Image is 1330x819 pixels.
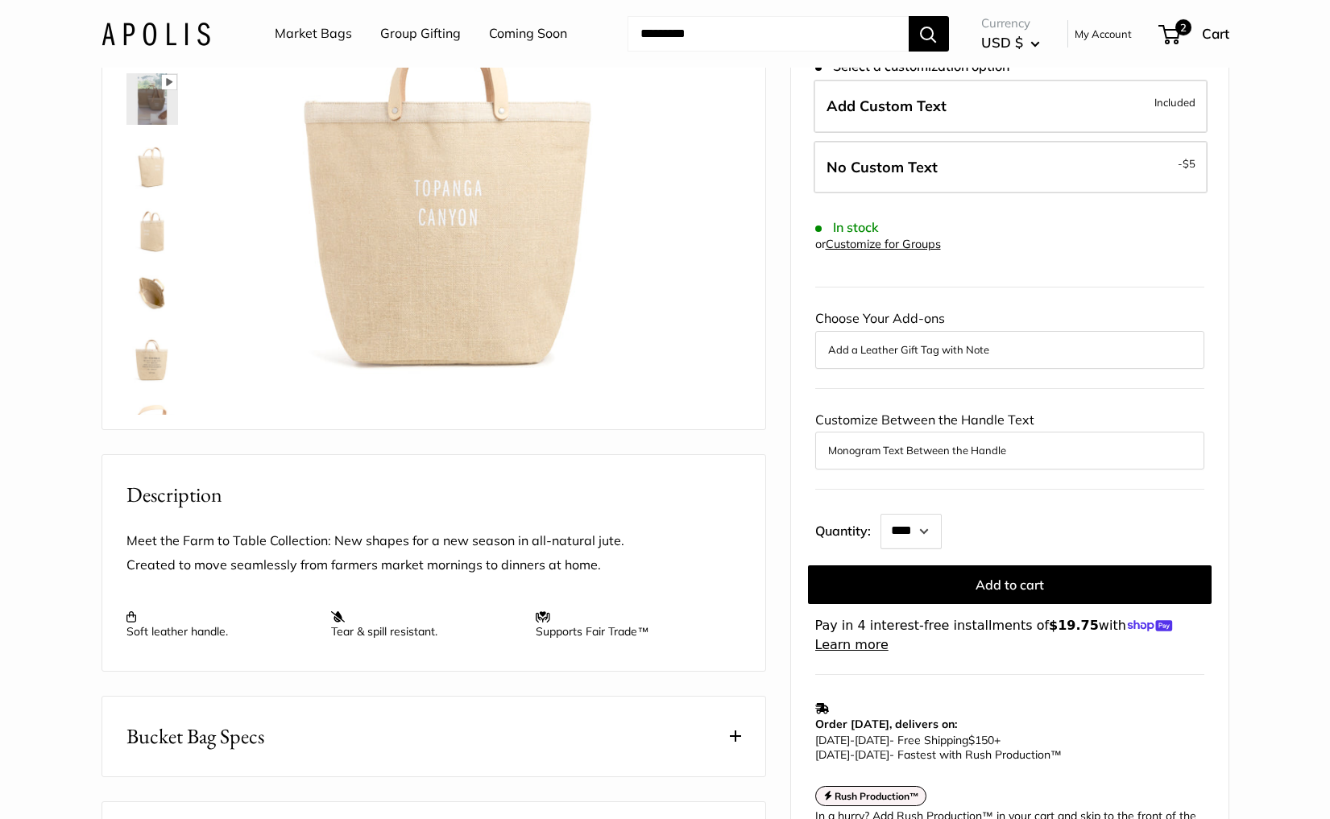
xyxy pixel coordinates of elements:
[126,267,178,318] img: Bucket Bag in Natural
[815,733,850,747] span: [DATE]
[827,158,938,176] span: No Custom Text
[126,721,264,752] span: Bucket Bag Specs
[855,747,889,762] span: [DATE]
[828,340,1191,359] button: Add a Leather Gift Tag with Note
[380,22,461,46] a: Group Gifting
[126,138,178,189] img: Bucket Bag in Natural
[855,733,889,747] span: [DATE]
[909,16,949,52] button: Search
[826,237,941,251] a: Customize for Groups
[815,234,941,255] div: or
[123,70,181,128] a: Bucket Bag in Natural
[1183,157,1195,170] span: $5
[981,30,1040,56] button: USD $
[275,22,352,46] a: Market Bags
[628,16,909,52] input: Search...
[1175,19,1191,35] span: 2
[1178,154,1195,173] span: -
[835,790,919,802] strong: Rush Production™
[123,392,181,450] a: Bucket Bag in Natural
[968,733,994,747] span: $150
[815,509,880,549] label: Quantity:
[126,73,178,125] img: Bucket Bag in Natural
[1202,25,1229,42] span: Cart
[13,758,172,806] iframe: Sign Up via Text for Offers
[126,610,315,639] p: Soft leather handle.
[123,263,181,321] a: Bucket Bag in Natural
[331,610,520,639] p: Tear & spill resistant.
[126,529,741,577] p: Meet the Farm to Table Collection: New shapes for a new season in all-natural jute. Created to mo...
[850,733,855,747] span: -
[981,34,1023,51] span: USD $
[828,441,1191,460] button: Monogram Text Between the Handle
[102,22,210,45] img: Apolis
[850,747,855,762] span: -
[1154,93,1195,112] span: Included
[815,307,1204,368] div: Choose Your Add-ons
[815,747,850,762] span: [DATE]
[815,717,957,731] strong: Order [DATE], delivers on:
[814,80,1208,133] label: Add Custom Text
[126,202,178,254] img: Bucket Bag in Natural
[489,22,567,46] a: Coming Soon
[814,141,1208,194] label: Leave Blank
[123,199,181,257] a: Bucket Bag in Natural
[827,97,947,115] span: Add Custom Text
[123,134,181,192] a: Bucket Bag in Natural
[126,479,741,511] h2: Description
[1160,21,1229,47] a: 2 Cart
[815,220,879,235] span: In stock
[1075,24,1132,43] a: My Account
[815,408,1204,469] div: Customize Between the Handle Text
[981,12,1040,35] span: Currency
[808,565,1212,604] button: Add to cart
[123,328,181,386] a: Bucket Bag in Natural
[102,697,765,776] button: Bucket Bag Specs
[126,331,178,383] img: Bucket Bag in Natural
[815,747,1062,762] span: - Fastest with Rush Production™
[536,610,724,639] p: Supports Fair Trade™
[815,733,1196,762] p: - Free Shipping +
[126,395,178,447] img: Bucket Bag in Natural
